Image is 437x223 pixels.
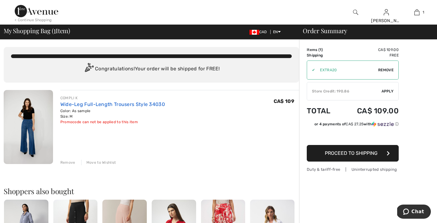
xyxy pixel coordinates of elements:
div: Congratulations! Your order will be shipped for FREE! [11,63,292,75]
input: Promo code [315,61,378,79]
img: 1ère Avenue [15,5,58,17]
a: 1 [402,9,432,16]
button: Proceed to Shipping [307,145,399,162]
span: CAD [249,30,269,34]
td: Free [340,53,399,58]
div: Color: As sample Size: M [60,108,165,119]
td: CA$ 109.00 [340,47,399,53]
a: Sign In [384,9,389,15]
div: Move to Wishlist [81,160,116,165]
img: Congratulation2.svg [83,63,95,75]
div: Duty & tariff-free | Uninterrupted shipping [307,166,399,172]
td: Items ( ) [307,47,340,53]
img: Canadian Dollar [249,30,259,35]
div: [PERSON_NAME] [371,18,401,24]
img: search the website [353,9,358,16]
img: My Bag [414,9,420,16]
span: Proceed to Shipping [325,150,378,156]
img: Wide-Leg Full-Length Trousers Style 34030 [4,90,53,164]
span: EN [273,30,281,34]
div: or 4 payments ofCA$ 27.25withSezzle Click to learn more about Sezzle [307,121,399,129]
td: Total [307,100,340,121]
td: CA$ 109.00 [340,100,399,121]
td: Shipping [307,53,340,58]
iframe: Opens a widget where you can chat to one of our agents [397,205,431,220]
div: Order Summary [295,28,433,34]
span: CA$ 27.25 [346,122,363,126]
span: 1 [54,26,56,34]
div: or 4 payments of with [314,121,399,127]
h2: Shoppers also bought [4,187,299,195]
div: COMPLI K [60,95,165,101]
div: Store Credit: 190.86 [307,88,382,94]
img: My Info [384,9,389,16]
span: Remove [378,67,393,73]
a: Wide-Leg Full-Length Trousers Style 34030 [60,101,165,107]
iframe: PayPal-paypal [307,129,399,143]
span: My Shopping Bag ( Item) [4,28,70,34]
span: CA$ 109 [274,98,294,104]
div: < Continue Shopping [15,17,52,23]
div: ✔ [307,67,315,73]
span: Apply [382,88,394,94]
img: Sezzle [372,121,394,127]
span: 1 [320,48,321,52]
div: Remove [60,160,75,165]
span: 1 [423,10,424,15]
div: Promocode can not be applied to this item [60,119,165,125]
